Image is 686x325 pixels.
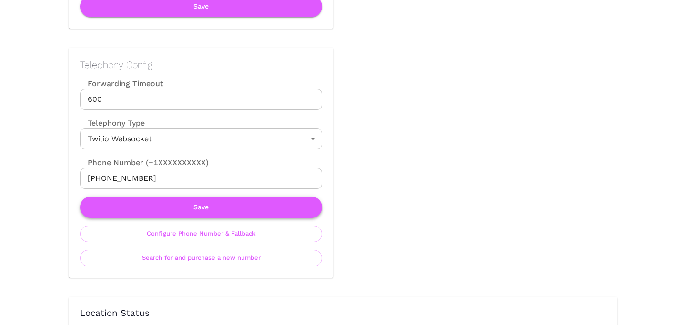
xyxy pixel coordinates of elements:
[80,118,145,128] label: Telephony Type
[80,59,322,70] h2: Telephony Config
[80,78,322,89] label: Forwarding Timeout
[80,128,322,149] div: Twilio Websocket
[80,250,322,266] button: Search for and purchase a new number
[80,197,322,218] button: Save
[80,226,322,242] button: Configure Phone Number & Fallback
[80,308,606,319] h3: Location Status
[80,157,322,168] label: Phone Number (+1XXXXXXXXXX)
